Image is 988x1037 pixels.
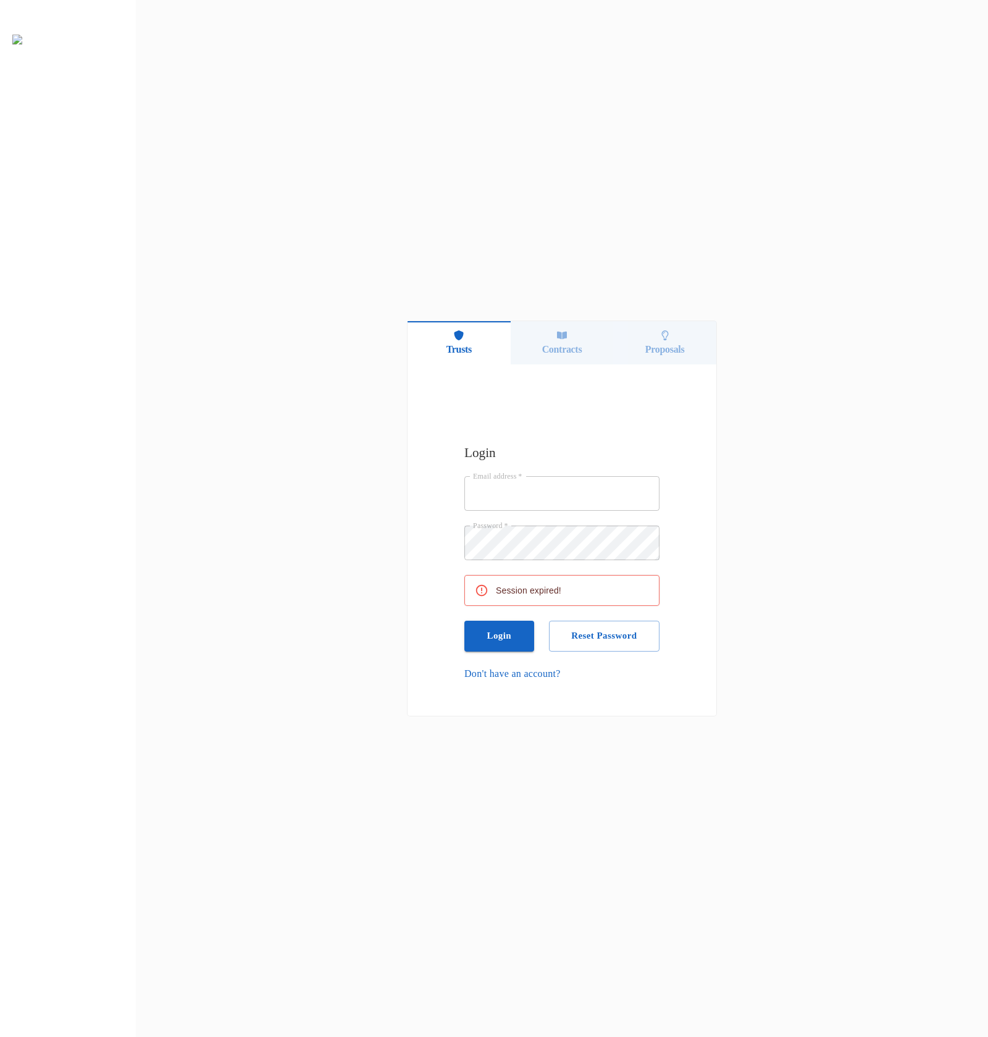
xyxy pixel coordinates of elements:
[645,343,685,355] h6: Proposals
[549,621,659,652] button: Reset Password
[464,621,534,652] button: Login
[12,35,124,44] img: E2EFiPLATFORMS-7f06cbf9.svg
[464,666,659,681] a: Don't have an account?
[473,471,522,481] label: Email address
[464,443,659,464] h5: Login
[446,343,472,355] h6: Trusts
[473,520,508,531] label: Password
[542,343,582,355] h6: Contracts
[496,579,561,602] div: Session expired!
